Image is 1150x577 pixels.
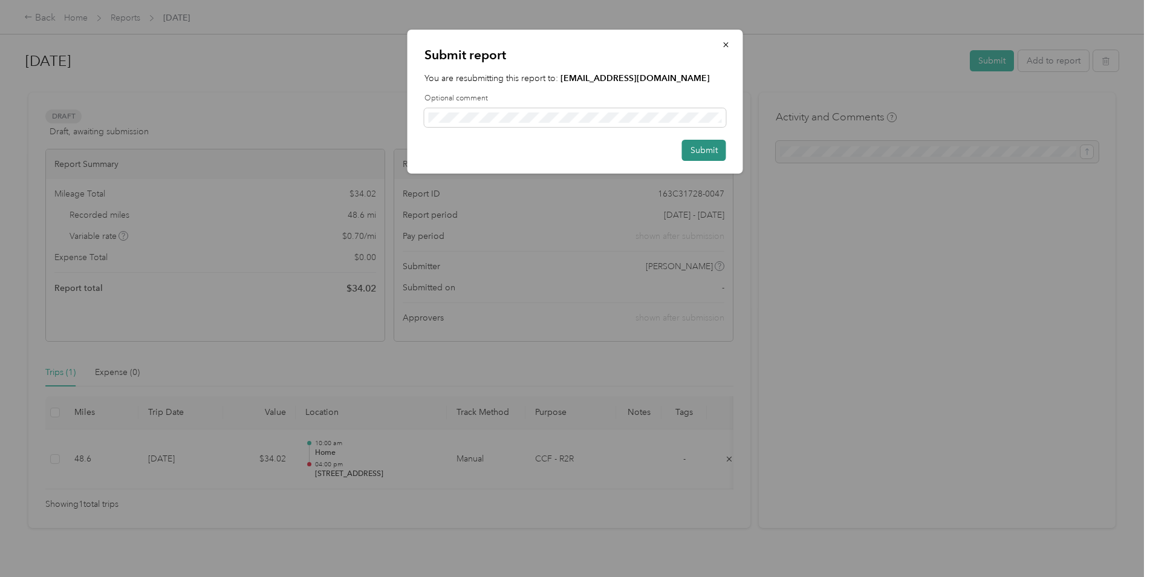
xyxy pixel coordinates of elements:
[682,140,726,161] button: Submit
[560,73,710,83] strong: [EMAIL_ADDRESS][DOMAIN_NAME]
[424,72,726,85] p: You are resubmitting this report to:
[424,93,726,104] label: Optional comment
[1082,509,1150,577] iframe: Everlance-gr Chat Button Frame
[424,47,726,64] p: Submit report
